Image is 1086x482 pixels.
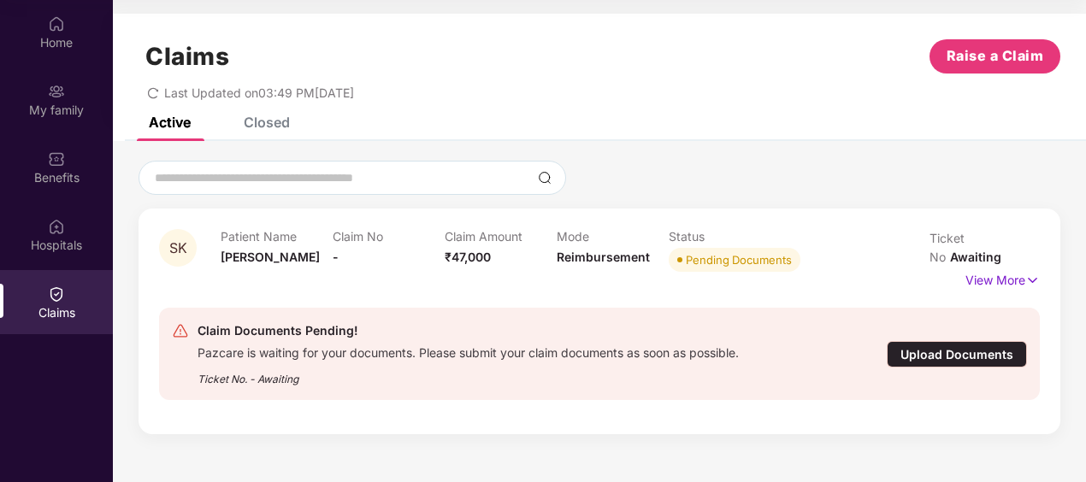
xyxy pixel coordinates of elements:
p: Claim No [333,229,445,244]
span: Ticket No [930,231,965,264]
p: Claim Amount [445,229,557,244]
p: Patient Name [221,229,333,244]
img: svg+xml;base64,PHN2ZyBpZD0iSG9zcGl0YWxzIiB4bWxucz0iaHR0cDovL3d3dy53My5vcmcvMjAwMC9zdmciIHdpZHRoPS... [48,218,65,235]
span: Awaiting [950,250,1001,264]
img: svg+xml;base64,PHN2ZyB3aWR0aD0iMjAiIGhlaWdodD0iMjAiIHZpZXdCb3g9IjAgMCAyMCAyMCIgZmlsbD0ibm9uZSIgeG... [48,83,65,100]
span: redo [147,85,159,100]
div: Closed [244,114,290,131]
div: Claim Documents Pending! [198,320,739,341]
img: svg+xml;base64,PHN2ZyB4bWxucz0iaHR0cDovL3d3dy53My5vcmcvMjAwMC9zdmciIHdpZHRoPSIyNCIgaGVpZ2h0PSIyNC... [172,322,189,339]
span: Last Updated on 03:49 PM[DATE] [164,85,354,100]
div: Upload Documents [887,341,1027,367]
span: SK [169,241,187,256]
div: Active [149,114,191,131]
span: ₹47,000 [445,250,491,264]
img: svg+xml;base64,PHN2ZyBpZD0iQ2xhaW0iIHhtbG5zPSJodHRwOi8vd3d3LnczLm9yZy8yMDAwL3N2ZyIgd2lkdGg9IjIwIi... [48,285,65,303]
span: Raise a Claim [947,45,1044,67]
div: Pazcare is waiting for your documents. Please submit your claim documents as soon as possible. [198,341,739,361]
span: - [333,250,339,264]
span: Reimbursement [557,250,650,264]
p: Status [669,229,781,244]
img: svg+xml;base64,PHN2ZyBpZD0iU2VhcmNoLTMyeDMyIiB4bWxucz0iaHR0cDovL3d3dy53My5vcmcvMjAwMC9zdmciIHdpZH... [538,171,552,185]
span: [PERSON_NAME] [221,250,320,264]
img: svg+xml;base64,PHN2ZyB4bWxucz0iaHR0cDovL3d3dy53My5vcmcvMjAwMC9zdmciIHdpZHRoPSIxNyIgaGVpZ2h0PSIxNy... [1025,271,1040,290]
p: View More [965,267,1040,290]
div: Ticket No. - Awaiting [198,361,739,387]
div: Pending Documents [686,251,792,268]
h1: Claims [145,42,229,71]
img: svg+xml;base64,PHN2ZyBpZD0iQmVuZWZpdHMiIHhtbG5zPSJodHRwOi8vd3d3LnczLm9yZy8yMDAwL3N2ZyIgd2lkdGg9Ij... [48,150,65,168]
img: svg+xml;base64,PHN2ZyBpZD0iSG9tZSIgeG1sbnM9Imh0dHA6Ly93d3cudzMub3JnLzIwMDAvc3ZnIiB3aWR0aD0iMjAiIG... [48,15,65,32]
button: Raise a Claim [930,39,1060,73]
p: Mode [557,229,669,244]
